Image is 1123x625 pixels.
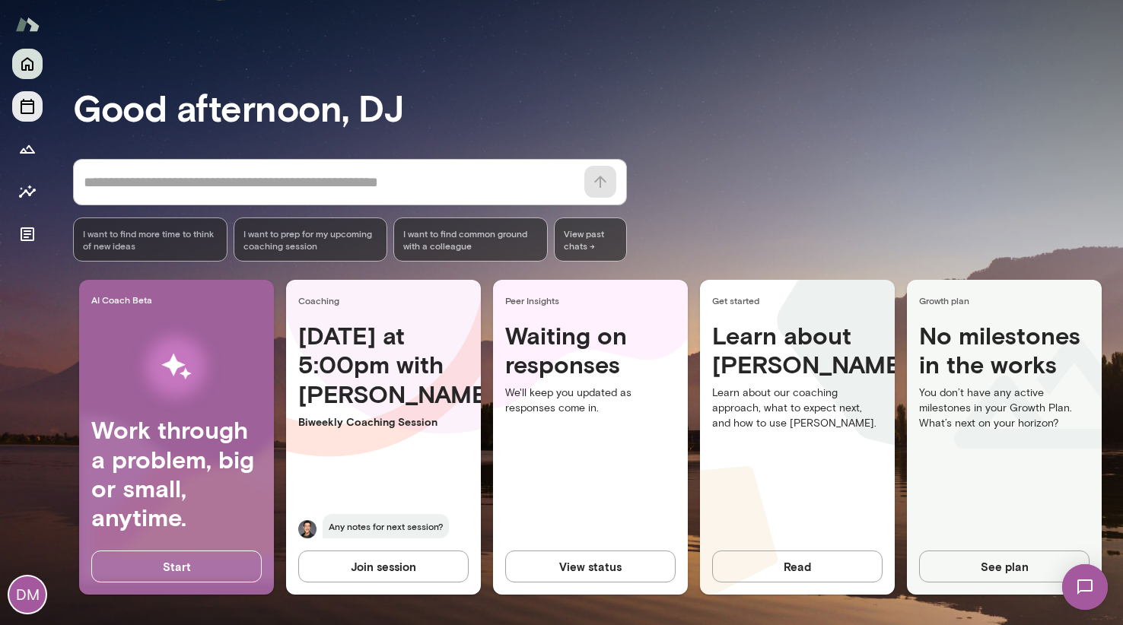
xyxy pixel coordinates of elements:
button: Growth Plan [12,134,43,164]
span: I want to prep for my upcoming coaching session [243,227,378,252]
div: I want to prep for my upcoming coaching session [234,217,388,262]
button: Read [712,550,883,582]
h4: [DATE] at 5:00pm with [PERSON_NAME] [298,321,469,408]
span: Peer Insights [505,294,682,306]
img: Mento [15,10,40,39]
p: We'll keep you updated as responses come in. [505,385,676,416]
span: I want to find more time to think of new ideas [83,227,218,252]
h4: Work through a problem, big or small, anytime. [91,415,262,532]
img: Ryan [298,520,317,538]
h3: Good afternoon, DJ [73,86,1123,128]
button: Documents [12,219,43,249]
span: View past chats -> [554,217,627,262]
img: AI Workflows [109,319,244,415]
p: You don’t have any active milestones in your Growth Plan. What’s next on your horizon? [919,385,1090,431]
p: Biweekly Coaching Session [298,414,469,430]
span: Any notes for next session? [323,514,449,538]
button: Home [12,49,43,79]
button: Insights [12,176,43,207]
h4: No milestones in the works [919,321,1090,385]
span: Get started [712,294,889,306]
span: Growth plan [919,294,1096,306]
h4: Learn about [PERSON_NAME] [712,321,883,379]
button: See plan [919,550,1090,582]
span: I want to find common ground with a colleague [403,227,538,252]
span: Coaching [298,294,475,306]
span: AI Coach Beta [91,293,268,306]
button: Start [91,550,262,582]
p: Learn about our coaching approach, what to expect next, and how to use [PERSON_NAME]. [712,385,883,431]
div: I want to find more time to think of new ideas [73,217,227,262]
button: View status [505,550,676,582]
button: Join session [298,550,469,582]
h4: Waiting on responses [505,321,676,379]
div: I want to find common ground with a colleague [393,217,548,262]
div: DM [9,576,46,613]
button: Sessions [12,91,43,122]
